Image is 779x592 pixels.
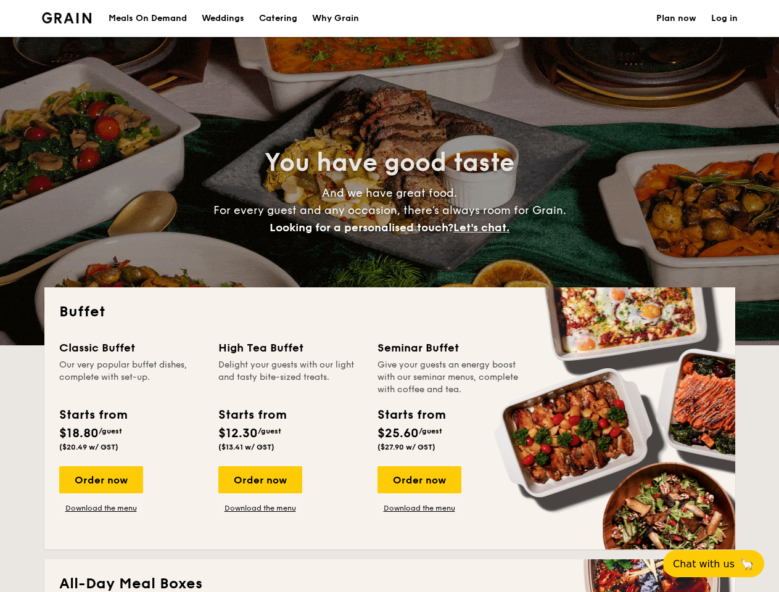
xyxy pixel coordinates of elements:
a: Download the menu [59,503,143,513]
div: Seminar Buffet [377,339,522,356]
div: Starts from [377,406,445,424]
div: High Tea Buffet [218,339,363,356]
span: $25.60 [377,426,419,441]
span: You have good taste [265,148,514,178]
h2: Buffet [59,302,720,322]
img: Grain [42,12,92,23]
div: Order now [377,466,461,493]
span: Let's chat. [453,221,509,234]
span: $18.80 [59,426,99,441]
span: ($13.41 w/ GST) [218,443,274,451]
span: /guest [99,427,122,435]
span: /guest [419,427,442,435]
span: 🦙 [740,557,754,571]
div: Order now [59,466,143,493]
a: Logotype [42,12,92,23]
span: /guest [258,427,281,435]
span: $12.30 [218,426,258,441]
div: Starts from [218,406,286,424]
div: Starts from [59,406,126,424]
button: Chat with us🦙 [663,550,764,577]
div: Order now [218,466,302,493]
span: And we have great food. For every guest and any occasion, there’s always room for Grain. [213,186,566,234]
div: Delight your guests with our light and tasty bite-sized treats. [218,359,363,396]
span: ($27.90 w/ GST) [377,443,435,451]
a: Download the menu [377,503,461,513]
div: Classic Buffet [59,339,204,356]
div: Our very popular buffet dishes, complete with set-up. [59,359,204,396]
span: Chat with us [673,558,735,570]
span: ($20.49 w/ GST) [59,443,118,451]
div: Give your guests an energy boost with our seminar menus, complete with coffee and tea. [377,359,522,396]
span: Looking for a personalised touch? [270,221,453,234]
a: Download the menu [218,503,302,513]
